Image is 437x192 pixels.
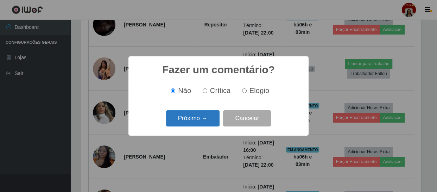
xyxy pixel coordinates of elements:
input: Crítica [203,88,207,93]
input: Não [171,88,175,93]
span: Não [178,87,191,94]
h2: Fazer um comentário? [162,63,275,76]
span: Elogio [249,87,269,94]
button: Próximo → [166,110,220,127]
input: Elogio [242,88,247,93]
span: Crítica [210,87,231,94]
button: Cancelar [223,110,271,127]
